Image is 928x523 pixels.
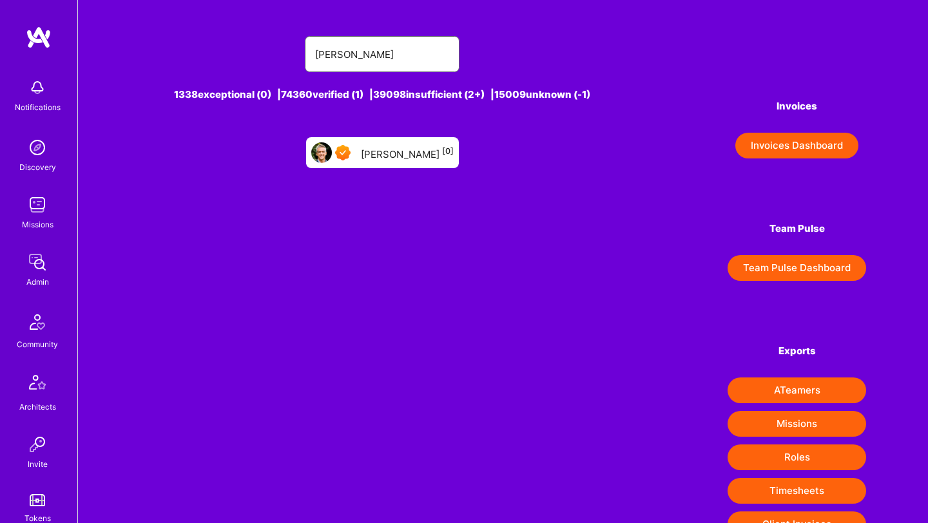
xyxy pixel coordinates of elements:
img: Exceptional A.Teamer [335,145,351,160]
button: Roles [728,444,866,470]
img: teamwork [24,192,50,218]
div: Community [17,338,58,351]
div: Admin [26,275,49,289]
img: admin teamwork [24,249,50,275]
h4: Exports [728,345,866,357]
img: Architects [22,369,53,400]
button: Invoices Dashboard [735,133,858,158]
img: discovery [24,135,50,160]
div: Discovery [19,160,56,174]
img: logo [26,26,52,49]
img: User Avatar [311,142,332,163]
img: tokens [30,494,45,506]
button: ATeamers [728,377,866,403]
img: bell [24,75,50,100]
a: User AvatarExceptional A.Teamer[PERSON_NAME][0] [301,132,464,173]
div: [PERSON_NAME] [361,144,454,161]
h4: Invoices [728,100,866,112]
a: Invoices Dashboard [728,133,866,158]
div: Architects [19,400,56,414]
div: Invite [28,457,48,471]
sup: [0] [442,146,454,156]
button: Missions [728,411,866,437]
input: Search for an A-Teamer [315,38,449,71]
button: Timesheets [728,478,866,504]
div: Notifications [15,100,61,114]
img: Invite [24,432,50,457]
div: 1338 exceptional (0) | 74360 verified (1) | 39098 insufficient (2+) | 15009 unknown (-1) [140,88,625,101]
h4: Team Pulse [728,223,866,234]
div: Missions [22,218,53,231]
button: Team Pulse Dashboard [728,255,866,281]
img: Community [22,307,53,338]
